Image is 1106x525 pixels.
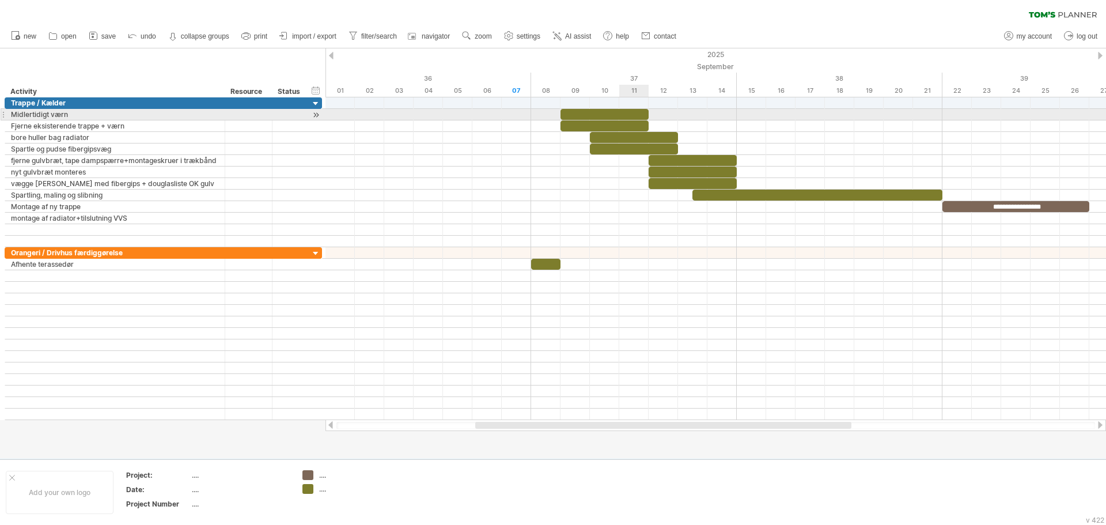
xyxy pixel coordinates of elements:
div: Orangeri / Drivhus færdiggørelse [11,247,219,258]
div: Add your own logo [6,471,113,514]
div: Thursday, 25 September 2025 [1031,85,1060,97]
a: import / export [276,29,340,44]
div: Date: [126,485,190,494]
div: .... [192,470,289,480]
span: help [616,32,629,40]
div: .... [192,485,289,494]
div: Monday, 1 September 2025 [325,85,355,97]
div: Tuesday, 9 September 2025 [560,85,590,97]
div: Status [278,86,303,97]
div: Montage af ny trappe [11,201,219,212]
div: vægge [PERSON_NAME] med fibergips + douglasliste OK gulv [11,178,219,189]
a: contact [638,29,680,44]
div: Tuesday, 23 September 2025 [972,85,1001,97]
div: v 422 [1086,516,1104,524]
a: navigator [406,29,453,44]
div: Wednesday, 10 September 2025 [590,85,619,97]
a: AI assist [550,29,594,44]
span: save [101,32,116,40]
a: open [46,29,80,44]
span: contact [654,32,676,40]
div: Wednesday, 17 September 2025 [796,85,825,97]
a: print [238,29,271,44]
a: new [8,29,40,44]
div: Tuesday, 2 September 2025 [355,85,384,97]
span: undo [141,32,156,40]
a: log out [1061,29,1101,44]
div: Monday, 15 September 2025 [737,85,766,97]
div: Spartling, maling og slibning [11,190,219,201]
span: open [61,32,77,40]
div: nyt gulvbræt monteres [11,167,219,177]
a: filter/search [346,29,400,44]
span: AI assist [565,32,591,40]
div: Spartle og pudse fibergipsvæg [11,143,219,154]
a: zoom [459,29,495,44]
div: Fjerne eksisterende trappe + værn [11,120,219,131]
a: collapse groups [165,29,233,44]
div: scroll to activity [310,109,321,121]
span: log out [1077,32,1097,40]
div: 36 [325,73,531,85]
a: my account [1001,29,1055,44]
div: bore huller bag radiator [11,132,219,143]
div: Resource [230,86,266,97]
div: Saturday, 6 September 2025 [472,85,502,97]
div: Trappe / Kælder [11,97,219,108]
div: Project Number [126,499,190,509]
span: zoom [475,32,491,40]
div: Friday, 12 September 2025 [649,85,678,97]
span: settings [517,32,540,40]
div: fjerne gulvbræt, tape dampspærre+montageskruer i trækbånd [11,155,219,166]
div: Wednesday, 24 September 2025 [1001,85,1031,97]
div: montage af radiator+tilslutning VVS [11,213,219,224]
div: Friday, 19 September 2025 [854,85,884,97]
a: settings [501,29,544,44]
span: print [254,32,267,40]
div: Thursday, 18 September 2025 [825,85,854,97]
span: my account [1017,32,1052,40]
div: Afhente terassedør [11,259,219,270]
div: Project: [126,470,190,480]
div: Activity [10,86,218,97]
div: Sunday, 21 September 2025 [913,85,942,97]
div: Friday, 26 September 2025 [1060,85,1089,97]
a: help [600,29,632,44]
div: Thursday, 4 September 2025 [414,85,443,97]
div: Friday, 5 September 2025 [443,85,472,97]
div: Thursday, 11 September 2025 [619,85,649,97]
div: .... [192,499,289,509]
div: Saturday, 13 September 2025 [678,85,707,97]
div: .... [319,484,382,494]
div: Saturday, 20 September 2025 [884,85,913,97]
div: Sunday, 7 September 2025 [502,85,531,97]
span: navigator [422,32,450,40]
div: Wednesday, 3 September 2025 [384,85,414,97]
div: 37 [531,73,737,85]
span: filter/search [361,32,397,40]
a: undo [125,29,160,44]
div: Sunday, 14 September 2025 [707,85,737,97]
a: save [86,29,119,44]
div: .... [319,470,382,480]
div: 38 [737,73,942,85]
strong: collapse groups [181,32,229,40]
div: Monday, 8 September 2025 [531,85,560,97]
span: import / export [292,32,336,40]
div: Tuesday, 16 September 2025 [766,85,796,97]
span: new [24,32,36,40]
div: Monday, 22 September 2025 [942,85,972,97]
div: Midlertidigt værn [11,109,219,120]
